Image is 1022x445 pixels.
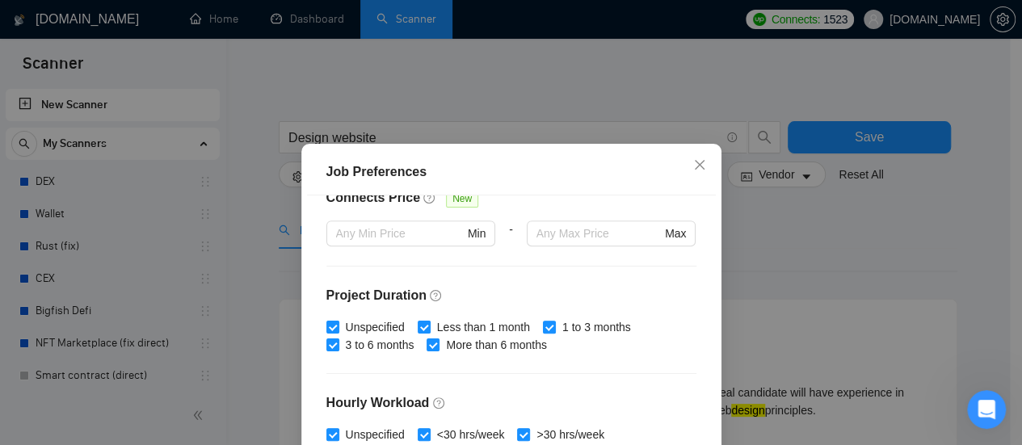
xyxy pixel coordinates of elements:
span: close [693,158,706,171]
span: 1 to 3 months [556,318,637,336]
span: Max [665,225,686,242]
button: Close [678,144,721,187]
span: question-circle [430,289,443,302]
input: Any Min Price [336,225,465,242]
p: Чем мы можем помочь? [32,142,291,197]
h4: Hourly Workload [326,393,696,413]
span: More than 6 months [440,336,553,354]
span: Поиск по статьям [33,319,147,336]
span: <30 hrs/week [431,426,511,443]
h4: Project Duration [326,286,696,305]
span: Less than 1 month [431,318,536,336]
div: Обычно мы отвечаем в течение менее минуты [33,248,270,282]
div: Job Preferences [326,162,696,182]
h4: Connects Price [326,188,420,208]
input: Any Max Price [536,225,662,242]
span: Min [468,225,486,242]
span: 3 to 6 months [339,336,421,354]
span: Unspecified [339,318,411,336]
button: Поиск по статьям [23,311,300,343]
span: question-circle [423,191,436,204]
span: question-circle [433,397,446,409]
div: ✅ How To: Connect your agency to [DOMAIN_NAME] [33,356,271,390]
div: Отправить сообщениеОбычно мы отвечаем в течение менее минуты [16,217,307,296]
div: Закрыть [278,26,307,55]
div: - [495,220,526,266]
div: Отправить сообщение [33,231,270,248]
img: logo [32,31,58,57]
span: Unspecified [339,426,411,443]
span: New [446,190,478,208]
span: >30 hrs/week [530,426,611,443]
p: Здравствуйте! 👋 [32,115,291,142]
img: Profile image for Nazar [173,26,205,58]
img: Profile image for Valeriia [204,26,236,58]
div: ✅ How To: Connect your agency to [DOMAIN_NAME] [23,350,300,397]
img: Profile image for Oleksandr [234,26,267,58]
iframe: Intercom live chat [967,390,1006,429]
